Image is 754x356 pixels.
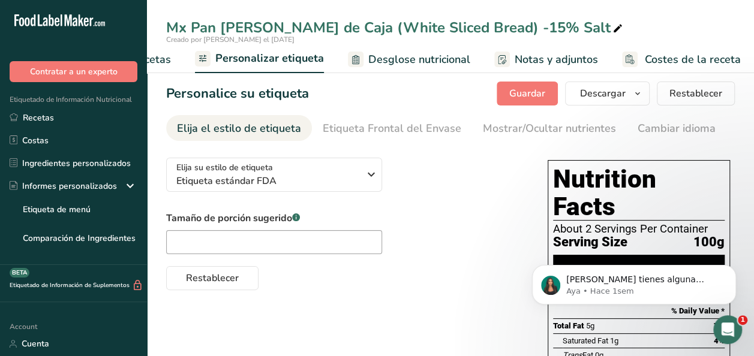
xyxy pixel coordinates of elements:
[657,82,735,105] button: Restablecer
[693,235,725,250] span: 100g
[514,240,754,324] iframe: Intercom notifications mensaje
[645,52,741,68] span: Costes de la receta
[638,120,716,137] div: Cambiar idioma
[166,158,382,192] button: Elija su estilo de etiqueta Etiqueta estándar FDA
[553,223,725,235] div: About 2 Servings Per Container
[215,50,324,67] span: Personalizar etiqueta
[622,46,741,73] a: Costes de la receta
[10,61,137,82] button: Contratar a un experto
[368,52,470,68] span: Desglose nutricional
[176,161,273,174] span: Elija su estilo de etiqueta
[166,35,295,44] span: Creado por [PERSON_NAME] el [DATE]
[553,321,584,330] span: Total Fat
[580,86,626,101] span: Descargar
[166,84,309,104] h1: Personalice su etiqueta
[10,268,29,277] div: BETA
[565,82,650,105] button: Descargar
[195,45,324,74] a: Personalizar etiqueta
[166,17,625,38] div: Mx Pan [PERSON_NAME] de Caja (White Sliced Bread) -15% Salt
[713,315,742,344] iframe: Intercom live chat
[10,180,117,192] div: Informes personalizados
[323,120,461,137] div: Etiqueta Frontal del Envase
[176,174,359,188] span: Etiqueta estándar FDA
[494,46,598,73] a: Notas y adjuntos
[553,235,627,250] span: Serving Size
[563,336,608,345] span: Saturated Fat
[714,336,725,345] span: 4%
[738,315,747,325] span: 1
[515,52,598,68] span: Notas y adjuntos
[610,336,618,345] span: 1g
[669,86,722,101] span: Restablecer
[177,120,301,137] div: Elija el estilo de etiqueta
[553,165,725,221] h1: Nutrition Facts
[483,120,616,137] div: Mostrar/Ocultar nutrientes
[348,46,470,73] a: Desglose nutricional
[166,266,259,290] button: Restablecer
[509,86,545,101] span: Guardar
[186,271,239,285] span: Restablecer
[497,82,558,105] button: Guardar
[586,321,594,330] span: 5g
[166,211,382,225] label: Tamaño de porción sugerido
